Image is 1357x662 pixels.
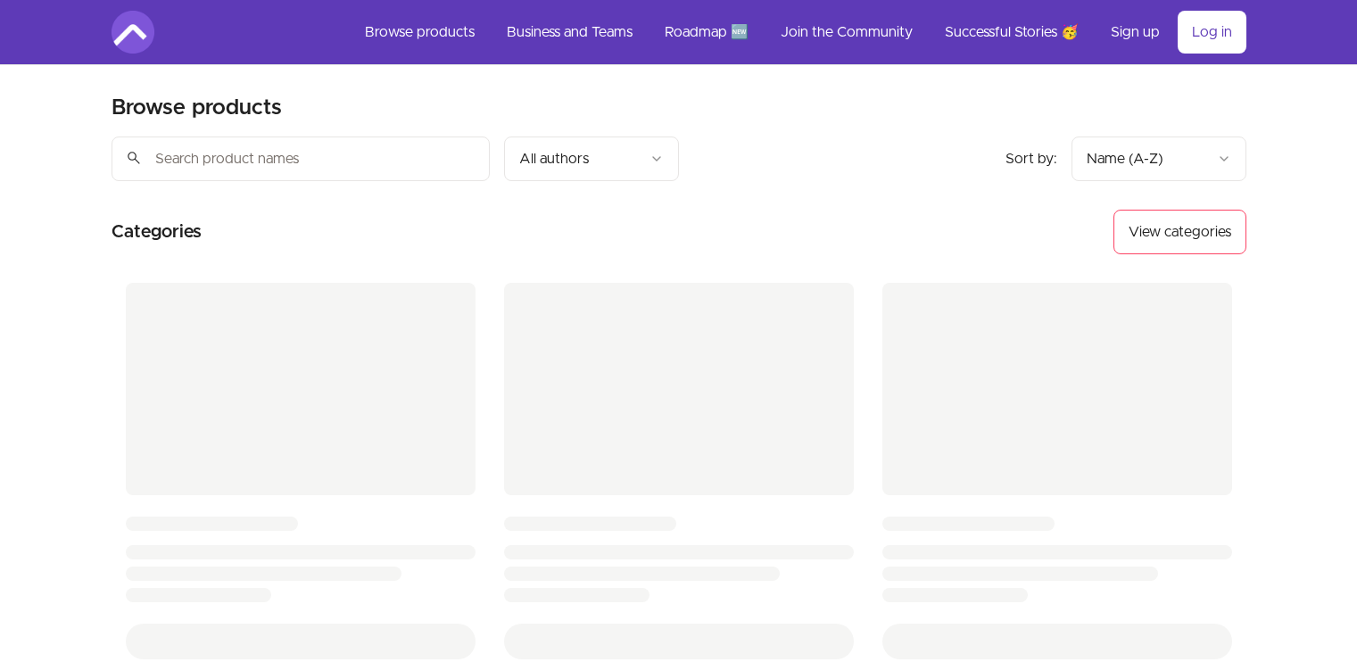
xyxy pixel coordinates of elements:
[112,137,490,181] input: Search product names
[1178,11,1246,54] a: Log in
[112,11,154,54] img: Amigoscode logo
[1005,152,1057,166] span: Sort by:
[504,137,679,181] button: Filter by author
[1096,11,1174,54] a: Sign up
[112,94,282,122] h1: Browse products
[931,11,1093,54] a: Successful Stories 🥳
[351,11,489,54] a: Browse products
[351,11,1246,54] nav: Main
[650,11,763,54] a: Roadmap 🆕
[1072,137,1246,181] button: Product sort options
[766,11,927,54] a: Join the Community
[112,210,202,254] h2: Categories
[1113,210,1246,254] button: View categories
[126,145,142,170] span: search
[492,11,647,54] a: Business and Teams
